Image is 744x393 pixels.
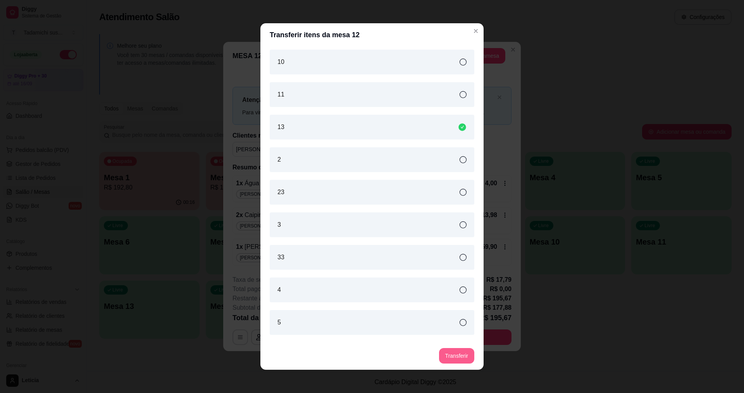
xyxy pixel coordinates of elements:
article: 3 [277,220,281,229]
article: 33 [277,253,284,262]
article: 4 [277,285,281,295]
article: 11 [277,90,284,99]
header: Transferir itens da mesa 12 [260,23,484,47]
button: Close [470,25,482,37]
article: 13 [277,122,284,132]
article: 10 [277,57,284,67]
button: Transferir [439,348,474,364]
article: 2 [277,155,281,164]
article: 23 [277,188,284,197]
article: 5 [277,318,281,327]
